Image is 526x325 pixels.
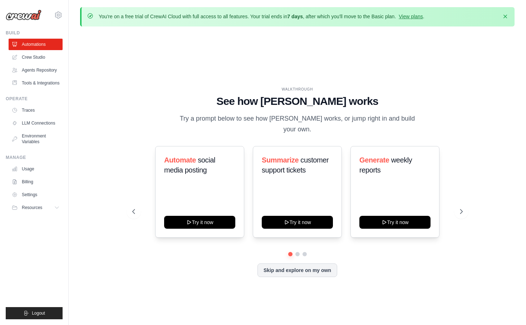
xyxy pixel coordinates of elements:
[9,64,63,76] a: Agents Repository
[359,156,389,164] span: Generate
[9,39,63,50] a: Automations
[262,156,299,164] span: Summarize
[9,202,63,213] button: Resources
[177,113,418,135] p: Try a prompt below to see how [PERSON_NAME] works, or jump right in and build your own.
[9,189,63,200] a: Settings
[99,13,424,20] p: You're on a free trial of CrewAI Cloud with full access to all features. Your trial ends in , aft...
[132,87,463,92] div: WALKTHROUGH
[6,30,63,36] div: Build
[164,156,215,174] span: social media posting
[164,156,196,164] span: Automate
[359,156,412,174] span: weekly reports
[287,14,303,19] strong: 7 days
[6,10,41,20] img: Logo
[262,156,329,174] span: customer support tickets
[257,263,337,277] button: Skip and explore on my own
[9,105,63,116] a: Traces
[9,176,63,188] a: Billing
[9,77,63,89] a: Tools & Integrations
[22,205,42,210] span: Resources
[490,291,526,325] iframe: Chat Widget
[9,130,63,147] a: Environment Variables
[32,310,45,316] span: Logout
[9,117,63,129] a: LLM Connections
[6,96,63,102] div: Operate
[164,216,235,229] button: Try it now
[399,14,423,19] a: View plans
[262,216,333,229] button: Try it now
[132,95,463,108] h1: See how [PERSON_NAME] works
[9,163,63,175] a: Usage
[359,216,431,229] button: Try it now
[6,307,63,319] button: Logout
[6,155,63,160] div: Manage
[9,52,63,63] a: Crew Studio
